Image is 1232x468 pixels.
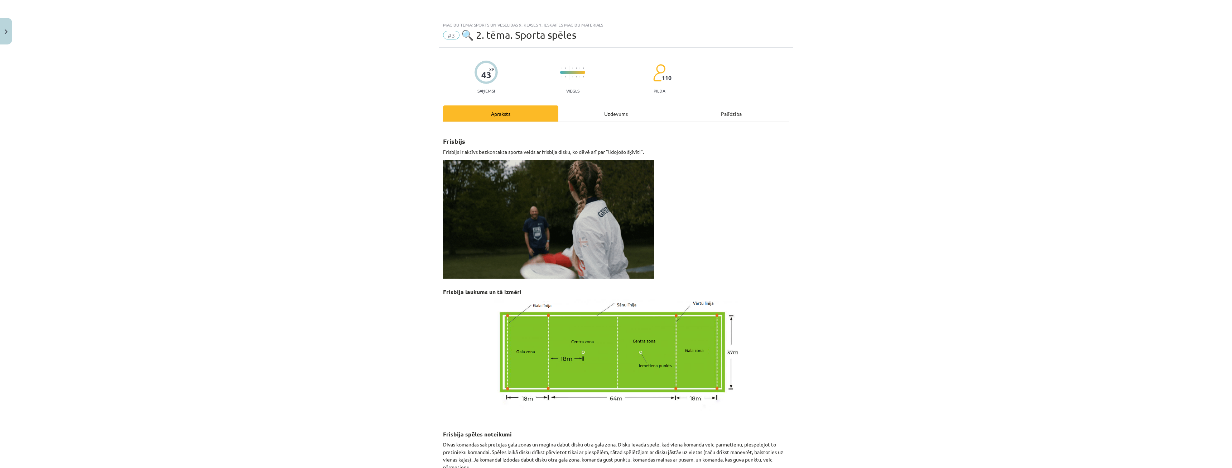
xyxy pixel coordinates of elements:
p: Frisbijs ir aktīvs bezkontakta sporta veids ar frisbija disku, ko dēvē arī par "lidojošo šķīvīti". [443,148,789,156]
b: Frisbija laukums un tā izmēri [443,288,521,296]
b: Frisbija spēles noteikumi [443,430,512,438]
img: icon-short-line-57e1e144782c952c97e751825c79c345078a6d821885a25fce030b3d8c18986b.svg [583,67,584,69]
p: Saņemsi [475,88,498,93]
img: icon-short-line-57e1e144782c952c97e751825c79c345078a6d821885a25fce030b3d8c18986b.svg [565,76,566,77]
img: icon-short-line-57e1e144782c952c97e751825c79c345078a6d821885a25fce030b3d8c18986b.svg [576,67,577,69]
img: students-c634bb4e5e11cddfef0936a35e636f08e4e9abd3cc4e673bd6f9a4125e45ecb1.svg [653,64,665,82]
img: icon-close-lesson-0947bae3869378f0d4975bcd49f059093ad1ed9edebbc8119c70593378902aed.svg [5,29,8,34]
span: #3 [443,31,459,39]
div: 43 [481,70,491,80]
span: 110 [662,75,672,81]
div: Uzdevums [558,105,674,122]
b: Frisbijs [443,137,465,145]
div: Mācību tēma: Sports un veselības 9. klases 1. ieskaites mācību materiāls [443,22,789,27]
div: Palīdzība [674,105,789,122]
span: XP [489,67,494,71]
div: Apraksts [443,105,558,122]
img: icon-short-line-57e1e144782c952c97e751825c79c345078a6d821885a25fce030b3d8c18986b.svg [583,76,584,77]
span: 🔍 2. tēma. Sporta spēles [461,29,576,41]
img: icon-short-line-57e1e144782c952c97e751825c79c345078a6d821885a25fce030b3d8c18986b.svg [565,67,566,69]
img: icon-long-line-d9ea69661e0d244f92f715978eff75569469978d946b2353a9bb055b3ed8787d.svg [569,66,569,80]
img: icon-short-line-57e1e144782c952c97e751825c79c345078a6d821885a25fce030b3d8c18986b.svg [576,76,577,77]
p: pilda [654,88,665,93]
p: Viegls [566,88,579,93]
